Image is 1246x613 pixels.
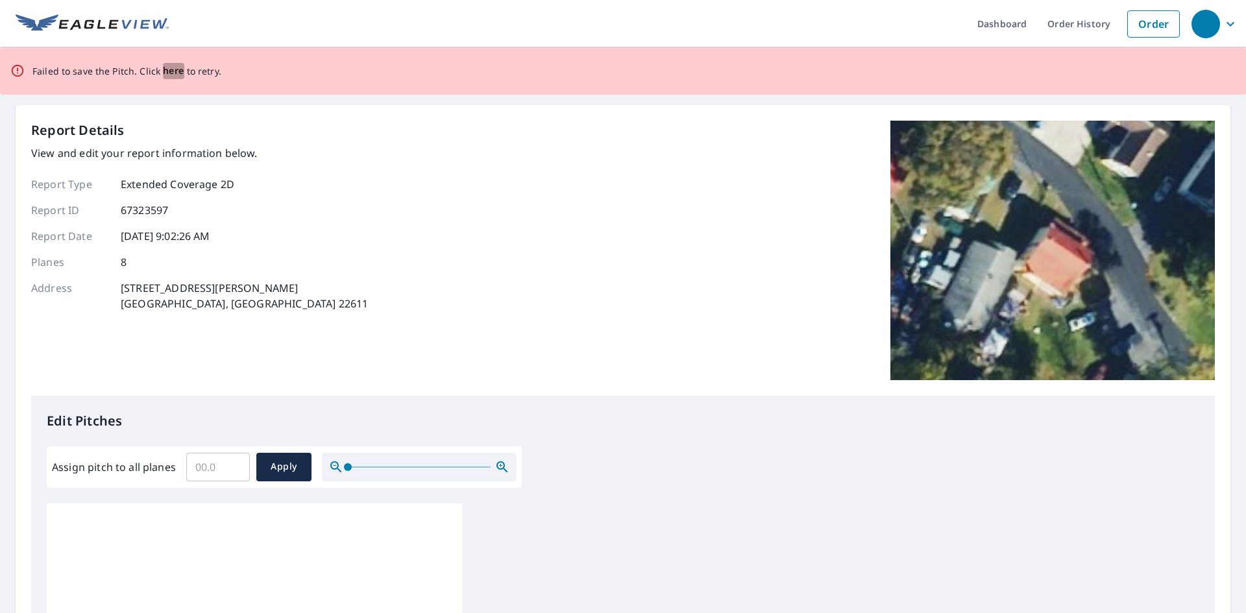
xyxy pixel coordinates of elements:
[121,280,368,311] p: [STREET_ADDRESS][PERSON_NAME] [GEOGRAPHIC_DATA], [GEOGRAPHIC_DATA] 22611
[267,459,301,475] span: Apply
[31,254,109,270] p: Planes
[16,14,169,34] img: EV Logo
[256,453,311,481] button: Apply
[186,449,250,485] input: 00.0
[52,459,176,475] label: Assign pitch to all planes
[31,176,109,192] p: Report Type
[31,145,368,161] p: View and edit your report information below.
[121,254,127,270] p: 8
[163,63,184,79] button: here
[32,63,221,79] p: Failed to save the Pitch. Click to retry.
[121,176,234,192] p: Extended Coverage 2D
[1127,10,1180,38] a: Order
[31,280,109,311] p: Address
[31,121,125,140] p: Report Details
[47,411,1199,431] p: Edit Pitches
[31,202,109,218] p: Report ID
[31,228,109,244] p: Report Date
[890,121,1215,380] img: Top image
[121,202,168,218] p: 67323597
[121,228,210,244] p: [DATE] 9:02:26 AM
